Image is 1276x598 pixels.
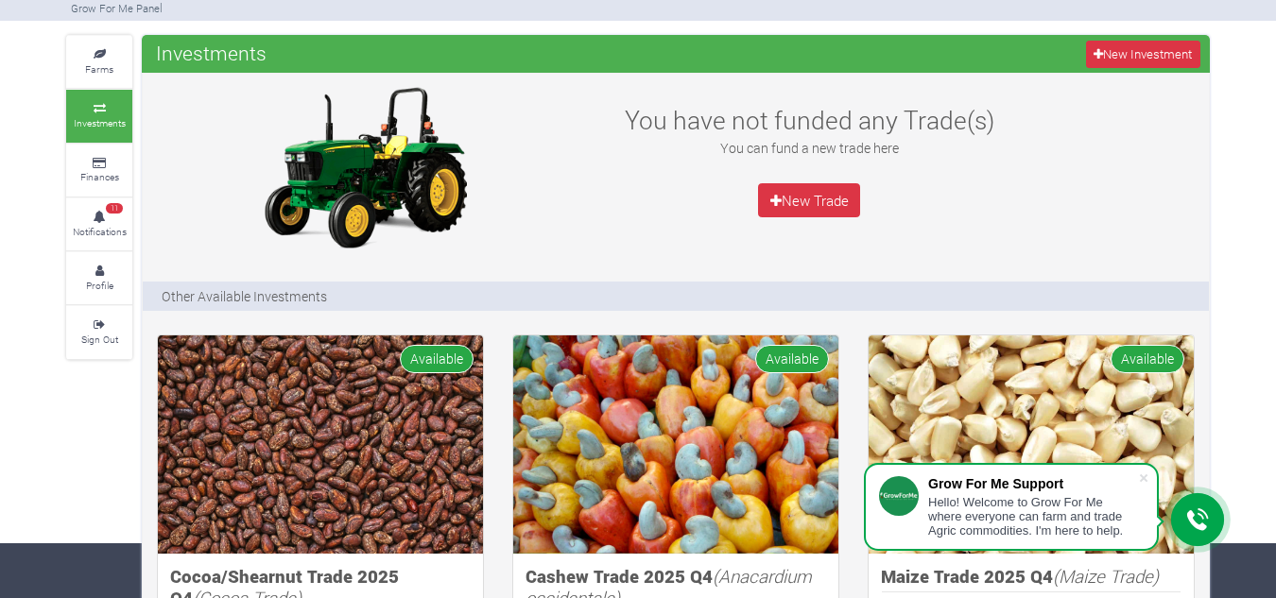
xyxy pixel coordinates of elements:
[106,203,123,214] span: 11
[1053,564,1159,588] i: (Maize Trade)
[66,252,132,304] a: Profile
[604,138,1014,158] p: You can fund a new trade here
[928,476,1138,491] div: Grow For Me Support
[928,495,1138,538] div: Hello! Welcome to Grow For Me where everyone can farm and trade Agric commodities. I'm here to help.
[1111,345,1184,372] span: Available
[66,36,132,88] a: Farms
[1086,41,1200,68] a: New Investment
[85,62,113,76] small: Farms
[81,333,118,346] small: Sign Out
[162,286,327,306] p: Other Available Investments
[151,34,271,72] span: Investments
[400,345,474,372] span: Available
[66,306,132,358] a: Sign Out
[513,335,838,554] img: growforme image
[604,105,1014,135] h3: You have not funded any Trade(s)
[74,116,126,129] small: Investments
[758,183,860,217] a: New Trade
[881,566,1181,588] h5: Maize Trade 2025 Q4
[869,335,1194,554] img: growforme image
[80,170,119,183] small: Finances
[86,279,113,292] small: Profile
[73,225,127,238] small: Notifications
[66,145,132,196] a: Finances
[66,198,132,250] a: 11 Notifications
[66,90,132,142] a: Investments
[247,82,483,252] img: growforme image
[755,345,829,372] span: Available
[158,335,483,554] img: growforme image
[71,1,163,15] small: Grow For Me Panel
